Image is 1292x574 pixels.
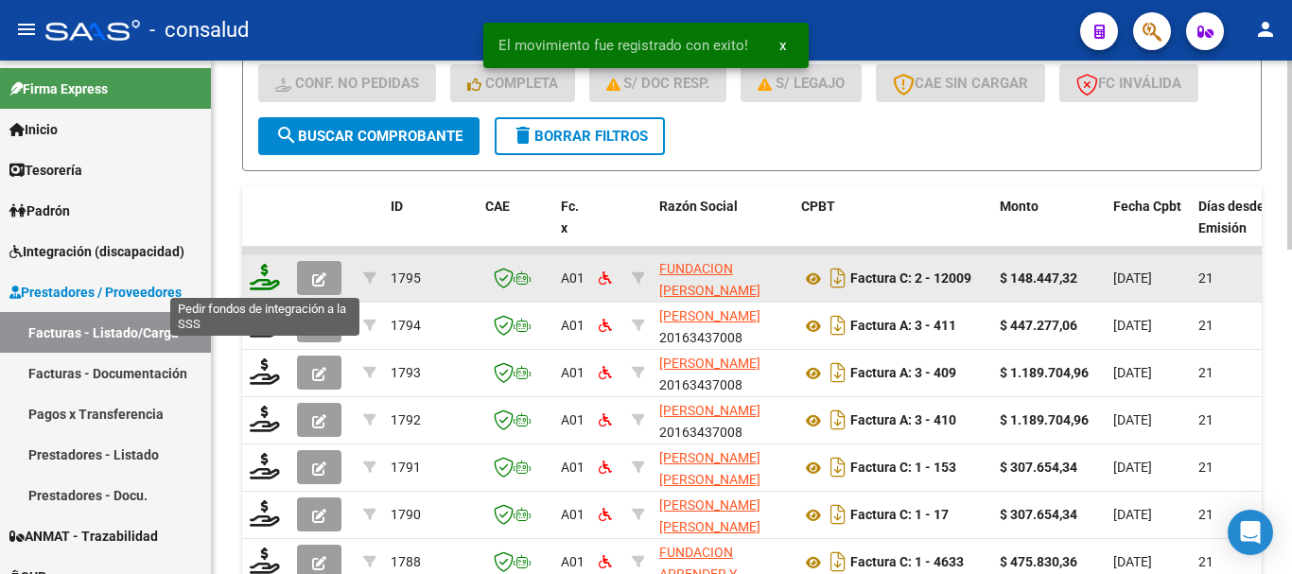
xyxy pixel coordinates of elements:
span: [PERSON_NAME] [659,403,760,418]
span: 1794 [391,318,421,333]
span: A01 [561,554,585,569]
span: [DATE] [1113,412,1152,427]
span: Inicio [9,119,58,140]
span: 1795 [391,270,421,286]
span: ANMAT - Trazabilidad [9,526,158,547]
span: CPBT [801,199,835,214]
span: 21 [1198,460,1213,475]
span: Razón Social [659,199,738,214]
span: [PERSON_NAME] [PERSON_NAME] [659,497,760,534]
span: Firma Express [9,78,108,99]
div: 30715664743 [659,258,786,298]
span: [PERSON_NAME] [659,356,760,371]
strong: $ 307.654,34 [1000,460,1077,475]
button: Borrar Filtros [495,117,665,155]
div: 27428118702 [659,495,786,534]
span: Padrón [9,200,70,221]
span: Días desde Emisión [1198,199,1265,235]
strong: Factura A: 3 - 411 [850,319,956,334]
button: FC Inválida [1059,64,1198,102]
span: 21 [1198,270,1213,286]
strong: $ 447.277,06 [1000,318,1077,333]
strong: $ 475.830,36 [1000,554,1077,569]
i: Descargar documento [826,357,850,388]
span: [DATE] [1113,554,1152,569]
div: 27375910875 [659,447,786,487]
datatable-header-cell: CAE [478,186,553,270]
strong: Factura C: 1 - 17 [850,508,949,523]
mat-icon: delete [512,124,534,147]
span: 21 [1198,412,1213,427]
span: ID [391,199,403,214]
span: FC Inválida [1076,75,1181,92]
datatable-header-cell: Monto [992,186,1106,270]
datatable-header-cell: Días desde Emisión [1191,186,1276,270]
span: Buscar Comprobante [275,128,463,145]
span: Prestadores / Proveedores [9,282,182,303]
datatable-header-cell: Fecha Cpbt [1106,186,1191,270]
span: 1790 [391,507,421,522]
mat-icon: person [1254,18,1277,41]
span: Conf. no pedidas [275,75,419,92]
span: Tesorería [9,160,82,181]
span: CAE [485,199,510,214]
span: [DATE] [1113,365,1152,380]
span: 1791 [391,460,421,475]
button: CAE SIN CARGAR [876,64,1045,102]
mat-icon: menu [15,18,38,41]
span: A01 [561,270,585,286]
span: [DATE] [1113,270,1152,286]
span: Monto [1000,199,1039,214]
span: A01 [561,318,585,333]
div: 20163437008 [659,305,786,345]
span: [PERSON_NAME] [PERSON_NAME] [659,450,760,487]
div: 20163437008 [659,400,786,440]
span: El movimiento fue registrado con exito! [498,36,748,55]
button: Conf. no pedidas [258,64,436,102]
div: 20163437008 [659,353,786,392]
span: 1788 [391,554,421,569]
span: Fecha Cpbt [1113,199,1181,214]
span: A01 [561,460,585,475]
mat-icon: search [275,124,298,147]
span: - consalud [149,9,249,51]
span: [DATE] [1113,460,1152,475]
strong: $ 148.447,32 [1000,270,1077,286]
span: x [779,37,786,54]
strong: Factura C: 2 - 12009 [850,271,971,287]
span: A01 [561,365,585,380]
strong: Factura C: 1 - 4633 [850,555,964,570]
i: Descargar documento [826,452,850,482]
datatable-header-cell: Razón Social [652,186,794,270]
span: Borrar Filtros [512,128,648,145]
i: Descargar documento [826,310,850,340]
button: x [764,28,801,62]
strong: Factura A: 3 - 409 [850,366,956,381]
strong: $ 1.189.704,96 [1000,365,1089,380]
span: CAE SIN CARGAR [893,75,1028,92]
datatable-header-cell: Fc. x [553,186,591,270]
span: A01 [561,507,585,522]
span: 21 [1198,554,1213,569]
span: 21 [1198,507,1213,522]
datatable-header-cell: ID [383,186,478,270]
span: 1793 [391,365,421,380]
strong: Factura C: 1 - 153 [850,461,956,476]
button: Completa [450,64,575,102]
span: 21 [1198,318,1213,333]
i: Descargar documento [826,263,850,293]
span: 21 [1198,365,1213,380]
span: A01 [561,412,585,427]
span: 1792 [391,412,421,427]
span: [DATE] [1113,507,1152,522]
button: Buscar Comprobante [258,117,480,155]
datatable-header-cell: CPBT [794,186,992,270]
span: FUNDACION [PERSON_NAME] [659,261,760,298]
i: Descargar documento [826,499,850,530]
span: [DATE] [1113,318,1152,333]
span: Integración (discapacidad) [9,241,184,262]
i: Descargar documento [826,405,850,435]
strong: $ 307.654,34 [1000,507,1077,522]
strong: Factura A: 3 - 410 [850,413,956,428]
strong: $ 1.189.704,96 [1000,412,1089,427]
